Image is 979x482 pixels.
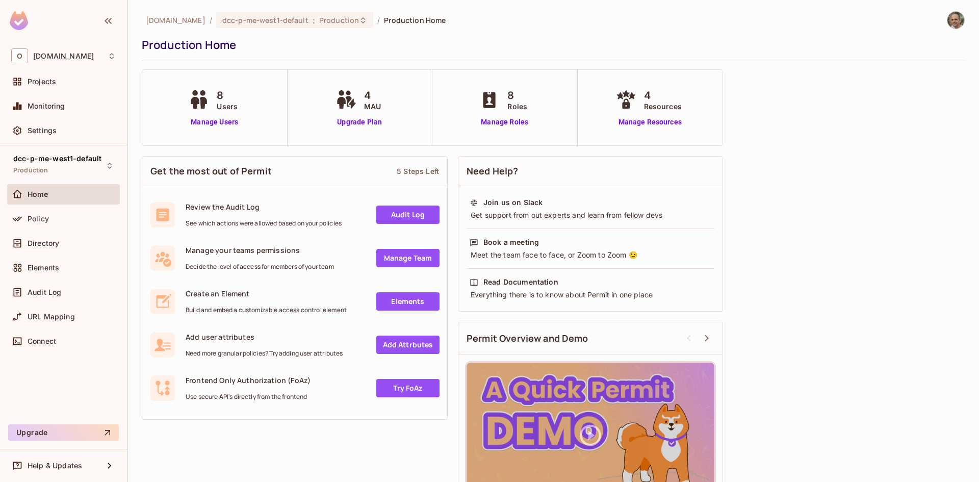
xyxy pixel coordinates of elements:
[142,37,960,53] div: Production Home
[376,292,440,311] a: Elements
[210,15,212,25] li: /
[186,117,243,128] a: Manage Users
[28,264,59,272] span: Elements
[467,332,588,345] span: Permit Overview and Demo
[217,101,238,112] span: Users
[613,117,687,128] a: Manage Resources
[507,88,527,103] span: 8
[13,166,48,174] span: Production
[470,210,711,220] div: Get support from out experts and learn from fellow devs
[222,15,308,25] span: dcc-p-me-west1-default
[186,289,347,298] span: Create an Element
[8,424,119,441] button: Upgrade
[507,101,527,112] span: Roles
[146,15,205,25] span: the active workspace
[186,245,334,255] span: Manage your teams permissions
[470,250,711,260] div: Meet the team face to face, or Zoom to Zoom 😉
[333,117,386,128] a: Upgrade Plan
[364,88,381,103] span: 4
[28,126,57,135] span: Settings
[186,349,343,358] span: Need more granular policies? Try adding user attributes
[186,263,334,271] span: Decide the level of access for members of your team
[33,52,94,60] span: Workspace: onvego.com
[217,88,238,103] span: 8
[186,219,342,227] span: See which actions were allowed based on your policies
[186,306,347,314] span: Build and embed a customizable access control element
[28,288,61,296] span: Audit Log
[364,101,381,112] span: MAU
[13,155,101,163] span: dcc-p-me-west1-default
[377,15,380,25] li: /
[483,197,543,208] div: Join us on Slack
[28,462,82,470] span: Help & Updates
[477,117,532,128] a: Manage Roles
[470,290,711,300] div: Everything there is to know about Permit in one place
[376,336,440,354] a: Add Attrbutes
[397,166,439,176] div: 5 Steps Left
[467,165,519,177] span: Need Help?
[376,379,440,397] a: Try FoAz
[28,190,48,198] span: Home
[28,313,75,321] span: URL Mapping
[150,165,272,177] span: Get the most out of Permit
[947,12,964,29] img: Alon Yair
[644,88,682,103] span: 4
[312,16,316,24] span: :
[28,78,56,86] span: Projects
[483,237,539,247] div: Book a meeting
[186,375,311,385] span: Frontend Only Authorization (FoAz)
[186,393,311,401] span: Use secure API's directly from the frontend
[28,102,65,110] span: Monitoring
[186,332,343,342] span: Add user attributes
[483,277,558,287] div: Read Documentation
[28,337,56,345] span: Connect
[28,215,49,223] span: Policy
[376,206,440,224] a: Audit Log
[644,101,682,112] span: Resources
[11,48,28,63] span: O
[384,15,446,25] span: Production Home
[28,239,59,247] span: Directory
[376,249,440,267] a: Manage Team
[319,15,359,25] span: Production
[186,202,342,212] span: Review the Audit Log
[10,11,28,30] img: SReyMgAAAABJRU5ErkJggg==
